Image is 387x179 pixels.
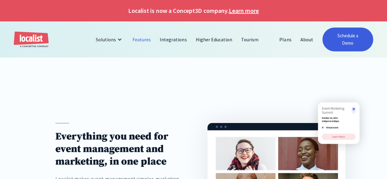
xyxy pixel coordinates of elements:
[91,32,128,47] div: Solutions
[322,28,373,51] a: Schedule a Demo
[14,32,49,48] a: home
[55,130,180,168] h1: Everything you need for event management and marketing, in one place
[229,6,259,15] a: Learn more
[128,32,155,47] a: Features
[296,32,318,47] a: About
[155,32,191,47] a: Integrations
[237,32,263,47] a: Tourism
[96,36,116,43] div: Solutions
[192,32,237,47] a: Higher Education
[275,32,296,47] a: Plans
